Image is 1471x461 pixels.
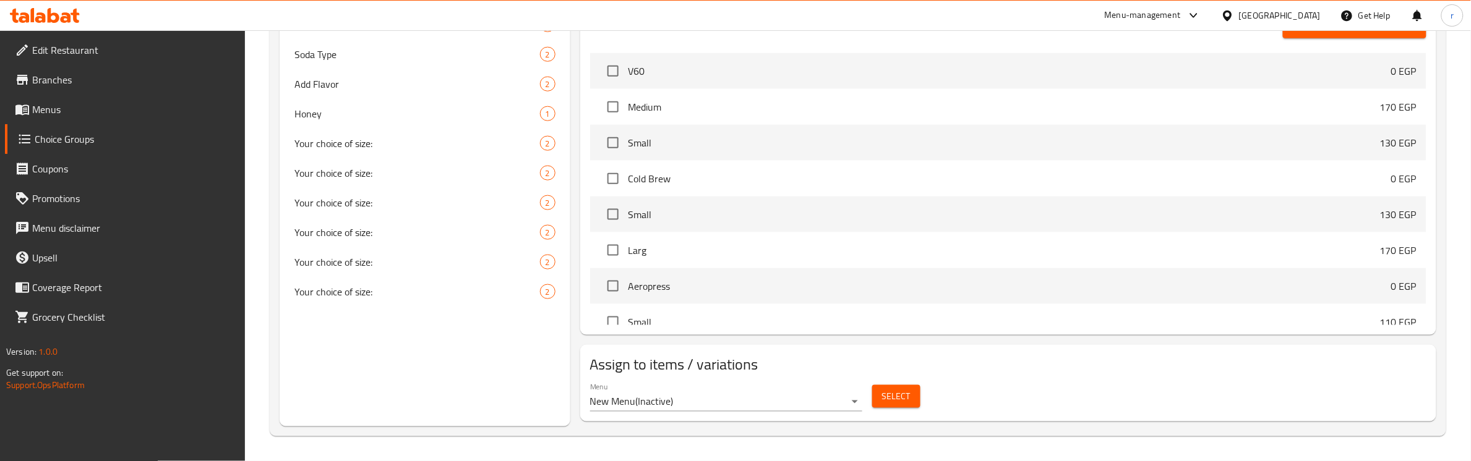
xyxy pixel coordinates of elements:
div: Choices [540,106,555,121]
span: Honey [294,106,539,121]
span: Grocery Checklist [32,310,236,324]
div: [GEOGRAPHIC_DATA] [1239,9,1321,22]
h2: Items / Choices [590,15,677,34]
div: Menu-management [1105,8,1181,23]
span: Menu disclaimer [32,221,236,235]
div: Your choice of size:2 [280,247,570,277]
p: 170 EGP [1380,243,1417,258]
span: 1.0.0 [38,344,58,360]
span: Coffee Type [294,17,539,32]
span: Coverage Report [32,280,236,295]
div: Choices [540,225,555,240]
span: Select choice [600,130,626,156]
div: Your choice of size:2 [280,129,570,158]
div: Choices [540,77,555,91]
span: 2 [541,49,555,61]
span: Select choice [600,58,626,84]
p: 170 EGP [1380,99,1417,114]
span: 2 [541,227,555,239]
div: Your choice of size:2 [280,188,570,218]
span: Small [628,315,1380,329]
span: Select choice [600,166,626,192]
span: Your choice of size: [294,136,539,151]
div: Choices [540,47,555,62]
span: Your choice of size: [294,255,539,269]
span: Your choice of size: [294,166,539,180]
p: 0 EGP [1391,171,1417,186]
div: Soda Type2 [280,40,570,69]
div: New Menu(Inactive) [590,392,862,412]
a: Support.OpsPlatform [6,377,85,393]
div: Your choice of size:2 [280,158,570,188]
h2: Assign to items / variations [590,355,1426,374]
a: Grocery Checklist [5,302,246,332]
span: V60 [628,64,1391,78]
div: Choices [540,284,555,299]
span: Choice Groups [35,132,236,146]
div: Your choice of size:2 [280,218,570,247]
span: Select choice [600,201,626,227]
span: Add (0) items to choice group [1293,19,1417,35]
span: Select choice [600,273,626,299]
div: Choices [540,136,555,151]
span: Medium [628,99,1380,114]
span: Small [628,207,1380,222]
span: Add Flavor [294,77,539,91]
span: Soda Type [294,47,539,62]
div: Choices [540,255,555,269]
a: Menus [5,95,246,124]
span: Menus [32,102,236,117]
a: Coupons [5,154,246,184]
a: Coverage Report [5,273,246,302]
p: 110 EGP [1380,315,1417,329]
span: Select choice [600,237,626,263]
span: Select choice [600,94,626,120]
p: 0 EGP [1391,64,1417,78]
span: Cold Brew [628,171,1391,186]
span: Version: [6,344,36,360]
div: Choices [540,166,555,180]
span: Select choice [600,309,626,335]
span: 2 [541,78,555,90]
span: Small [628,135,1380,150]
span: 2 [541,197,555,209]
span: Promotions [32,191,236,206]
span: 2 [541,167,555,179]
p: 130 EGP [1380,135,1417,150]
label: Menu [590,383,608,390]
a: Menu disclaimer [5,213,246,243]
span: Get support on: [6,365,63,381]
span: Your choice of size: [294,284,539,299]
div: Add Flavor2 [280,69,570,99]
div: Your choice of size:2 [280,277,570,307]
a: Choice Groups [5,124,246,154]
span: 2 [541,286,555,298]
span: Your choice of size: [294,225,539,240]
span: Select [882,389,911,404]
span: Aeropress [628,279,1391,294]
p: 130 EGP [1380,207,1417,222]
span: Upsell [32,250,236,265]
span: 2 [541,256,555,268]
a: Upsell [5,243,246,273]
p: 0 EGP [1391,279,1417,294]
span: r [1451,9,1454,22]
div: Honey1 [280,99,570,129]
a: Promotions [5,184,246,213]
span: 2 [541,138,555,150]
div: Choices [540,195,555,210]
button: Select [872,385,920,408]
span: Edit Restaurant [32,43,236,57]
span: 1 [541,108,555,120]
a: Edit Restaurant [5,35,246,65]
span: Branches [32,72,236,87]
span: Your choice of size: [294,195,539,210]
a: Branches [5,65,246,95]
span: Coupons [32,161,236,176]
span: Larg [628,243,1380,258]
